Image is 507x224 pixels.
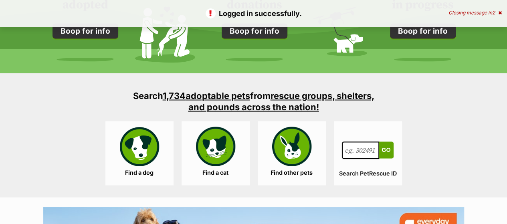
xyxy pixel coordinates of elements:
[222,23,287,38] a: Boop for info
[125,90,382,112] h3: Search from
[379,141,393,158] button: Go
[448,10,502,16] div: Closing message in
[182,121,250,185] a: Find a cat
[105,121,174,185] a: Find a dog
[53,23,118,38] a: Boop for info
[334,170,402,177] label: Search PetRescue ID
[390,23,456,38] a: Boop for info
[163,90,186,101] span: 1,734
[258,121,326,185] a: Find other pets
[342,141,380,159] input: eg. 302491
[8,8,499,19] p: Logged in successfully.
[188,90,374,112] a: rescue groups, shelters, and pounds across the nation!
[163,90,250,101] a: 1,734adoptable pets
[492,10,495,16] span: 2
